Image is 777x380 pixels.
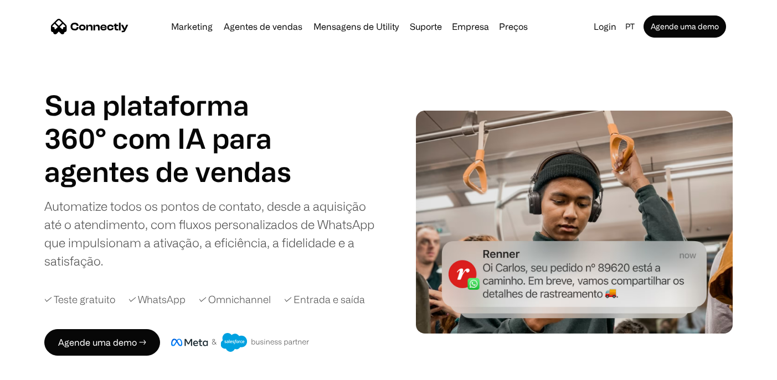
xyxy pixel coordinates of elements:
[621,19,641,34] div: pt
[449,19,492,34] div: Empresa
[44,155,299,188] div: carousel
[495,22,532,31] a: Preços
[44,197,384,270] div: Automatize todos os pontos de contato, desde a aquisição até o atendimento, com fluxos personaliz...
[44,329,160,356] a: Agende uma demo →
[44,89,299,155] h1: Sua plataforma 360° com IA para
[219,22,307,31] a: Agentes de vendas
[167,22,217,31] a: Marketing
[284,292,365,307] div: ✓ Entrada e saída
[199,292,271,307] div: ✓ Omnichannel
[589,19,621,34] a: Login
[625,19,635,34] div: pt
[309,22,403,31] a: Mensagens de Utility
[644,15,726,38] a: Agende uma demo
[171,333,310,352] img: Meta e crachá de parceiro de negócios do Salesforce.
[44,292,115,307] div: ✓ Teste gratuito
[128,292,186,307] div: ✓ WhatsApp
[22,361,66,376] ul: Language list
[11,360,66,376] aside: Language selected: Português (Brasil)
[452,19,489,34] div: Empresa
[44,155,299,188] h1: agentes de vendas
[51,18,128,35] a: home
[405,22,446,31] a: Suporte
[44,155,299,188] div: 1 of 4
